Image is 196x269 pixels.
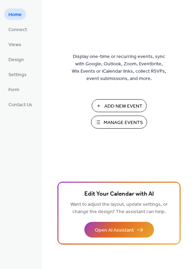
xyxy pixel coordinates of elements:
span: Open AI Assistant [95,227,134,234]
button: Manage Events [91,116,147,129]
span: Display one-time or recurring events, sync with Google, Outlook, Zoom, Eventbrite, Wix Events or ... [72,53,166,82]
span: Design [8,56,24,64]
button: Add New Event [92,99,147,112]
span: Contact Us [8,101,32,109]
span: Form [8,86,19,94]
span: Want to adjust the layout, update settings, or change the design? The assistant can help. [70,200,168,217]
span: Add New Event [104,103,142,110]
span: Settings [8,71,27,79]
a: Settings [4,68,31,80]
span: Home [8,11,22,19]
span: Connect [8,26,27,34]
button: Open AI Assistant [84,222,154,238]
a: Views [4,38,26,50]
a: Contact Us [4,99,36,110]
a: Connect [4,23,31,35]
a: Design [4,53,28,65]
span: Edit Your Calendar with AI [84,189,154,199]
a: Form [4,83,23,95]
span: Views [8,41,21,49]
a: Home [4,8,26,20]
span: Manage Events [104,119,143,126]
